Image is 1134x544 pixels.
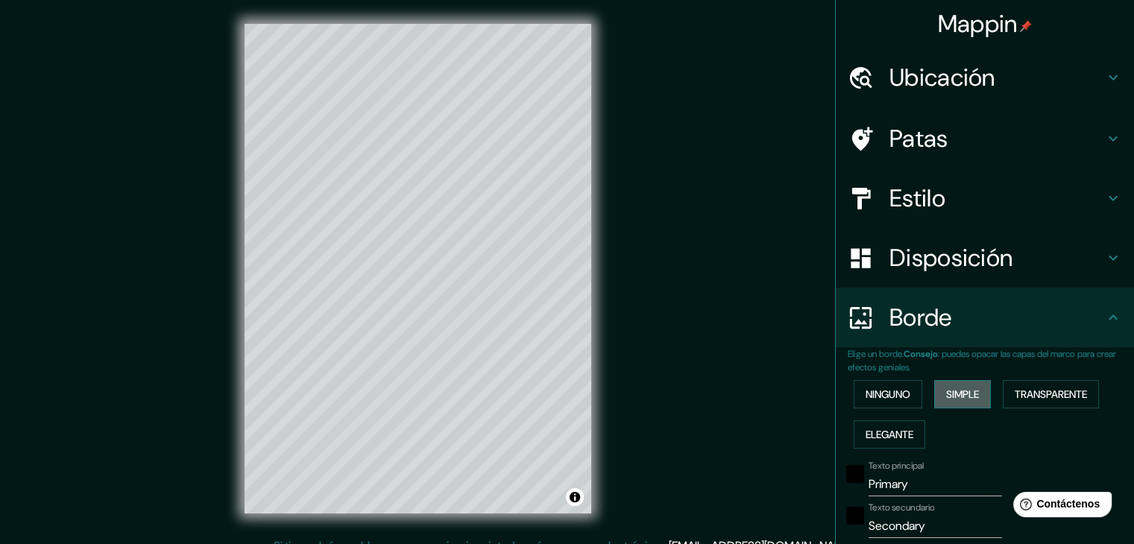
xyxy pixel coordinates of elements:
font: Texto secundario [869,502,935,513]
button: Elegante [854,420,925,449]
font: Elegante [866,428,913,441]
font: Mappin [938,8,1018,39]
button: Transparente [1003,380,1099,408]
button: Ninguno [854,380,922,408]
font: Transparente [1015,388,1087,401]
font: Patas [889,123,948,154]
font: Texto principal [869,460,924,472]
div: Estilo [836,168,1134,228]
iframe: Lanzador de widgets de ayuda [1001,486,1118,528]
img: pin-icon.png [1020,20,1032,32]
font: Disposición [889,242,1012,273]
font: : puedes opacar las capas del marco para crear efectos geniales. [848,348,1116,373]
div: Ubicación [836,48,1134,107]
font: Ninguno [866,388,910,401]
font: Simple [946,388,979,401]
div: Patas [836,109,1134,168]
font: Consejo [904,348,938,360]
font: Elige un borde. [848,348,904,360]
div: Disposición [836,228,1134,288]
button: negro [846,465,864,483]
font: Ubicación [889,62,995,93]
font: Borde [889,302,952,333]
button: Activar o desactivar atribución [566,488,584,506]
button: negro [846,507,864,525]
button: Simple [934,380,991,408]
div: Borde [836,288,1134,347]
font: Estilo [889,183,945,214]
